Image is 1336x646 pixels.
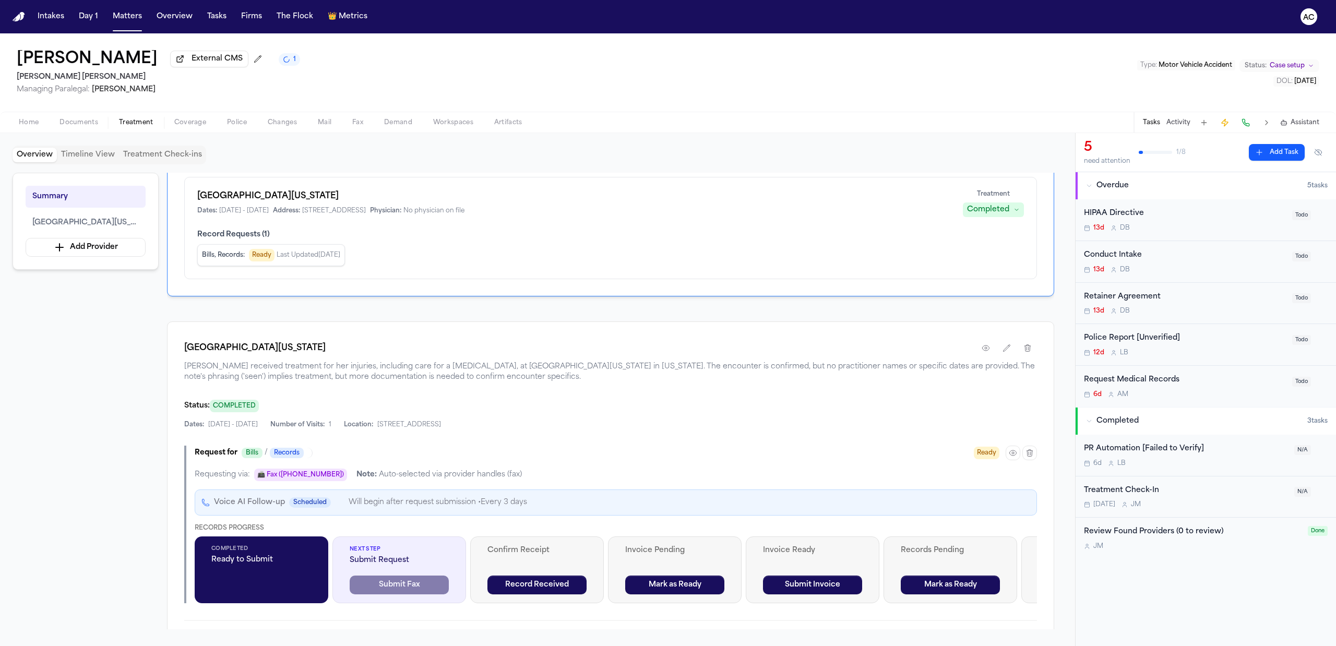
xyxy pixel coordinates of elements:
[1273,76,1319,87] button: Edit DOL: 2024-06-08
[1076,366,1336,407] div: Open task: Request Medical Records
[75,7,102,26] button: Day 1
[197,190,950,202] h1: [GEOGRAPHIC_DATA][US_STATE]
[967,205,1009,215] div: Completed
[26,212,146,234] button: [GEOGRAPHIC_DATA][US_STATE]
[197,207,217,215] span: Dates:
[202,251,245,259] span: Bills, Records :
[1084,139,1130,156] div: 5
[1291,118,1319,127] span: Assistant
[195,470,250,480] span: Requesting via:
[350,576,449,594] button: Submit Fax
[324,7,372,26] button: crownMetrics
[384,118,412,127] span: Demand
[1197,115,1211,130] button: Add Task
[254,469,347,481] button: Edit fax number
[192,54,243,64] span: External CMS
[270,448,304,458] span: Records
[1176,148,1186,157] span: 1 / 8
[152,7,197,26] a: Overview
[1166,118,1190,127] button: Activity
[901,576,1000,594] button: Mark as Ready
[1294,78,1316,85] span: [DATE]
[1280,118,1319,127] button: Assistant
[33,7,68,26] a: Intakes
[377,421,441,429] span: [STREET_ADDRESS]
[1084,208,1286,220] div: HIPAA Directive
[26,238,146,257] button: Add Provider
[119,148,206,162] button: Treatment Check-ins
[1076,283,1336,325] div: Open task: Retainer Agreement
[329,421,331,429] span: 1
[1238,115,1253,130] button: Make a Call
[170,51,248,67] button: External CMS
[1093,390,1102,399] span: 6d
[1292,293,1311,303] span: Todo
[197,230,1024,240] span: Record Requests ( 1 )
[1140,62,1157,68] span: Type :
[1076,518,1336,559] div: Open task: Review Found Providers (0 to review)
[184,402,210,410] span: Status:
[273,207,300,215] span: Address:
[242,448,263,458] span: Bills
[1093,307,1104,315] span: 13d
[1277,78,1293,85] span: DOL :
[350,555,449,566] span: Submit Request
[1084,249,1286,261] div: Conduct Intake
[1143,118,1160,127] button: Tasks
[109,7,146,26] button: Matters
[17,50,158,69] button: Edit matter name
[1076,172,1336,199] button: Overdue5tasks
[219,207,269,215] span: [DATE] - [DATE]
[17,50,158,69] h1: [PERSON_NAME]
[1076,241,1336,283] div: Open task: Conduct Intake
[1096,416,1139,426] span: Completed
[1120,307,1130,315] span: D B
[13,148,57,162] button: Overview
[350,545,449,553] span: Next Step
[184,342,326,354] h1: [GEOGRAPHIC_DATA][US_STATE]
[119,118,153,127] span: Treatment
[625,576,724,594] button: Mark as Ready
[270,421,325,429] span: Number of Visits:
[59,118,98,127] span: Documents
[1120,266,1130,274] span: D B
[1093,500,1115,509] span: [DATE]
[293,55,296,64] span: 1
[92,86,156,93] span: [PERSON_NAME]
[356,471,377,478] span: Note:
[1093,349,1104,357] span: 12d
[963,202,1024,217] button: Completed
[237,7,266,26] button: Firms
[1117,459,1126,468] span: L B
[1076,324,1336,366] div: Open task: Police Report [Unverified]
[1307,182,1328,190] span: 5 task s
[195,525,264,531] span: Records Progress
[211,555,312,565] span: Ready to Submit
[289,497,331,508] span: Scheduled
[1084,291,1286,303] div: Retainer Agreement
[1093,542,1103,551] span: J M
[487,545,587,556] span: Confirm Receipt
[352,118,363,127] span: Fax
[203,7,231,26] button: Tasks
[302,207,366,215] span: [STREET_ADDRESS]
[1294,487,1311,497] span: N/A
[1076,476,1336,518] div: Open task: Treatment Check-In
[19,118,39,127] span: Home
[977,190,1010,198] span: Treatment
[1093,266,1104,274] span: 13d
[26,186,146,208] button: Summary
[1292,335,1311,345] span: Todo
[1239,59,1319,72] button: Change status from Case setup
[211,545,312,553] span: Completed
[1076,408,1336,435] button: Completed3tasks
[433,118,473,127] span: Workspaces
[184,421,204,429] span: Dates:
[370,207,401,215] span: Physician:
[344,421,373,429] span: Location:
[277,251,340,259] span: Last Updated [DATE]
[195,448,237,458] span: Request for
